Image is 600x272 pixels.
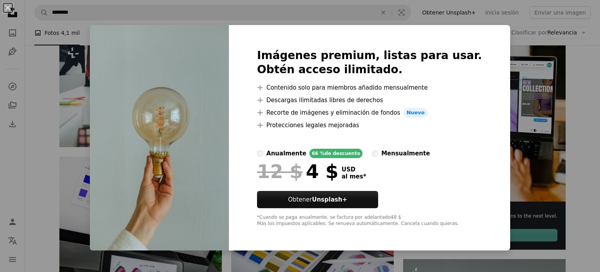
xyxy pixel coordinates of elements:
strong: Unsplash+ [312,196,347,203]
input: mensualmente [372,150,378,157]
li: Recorte de imágenes y eliminación de fondos [257,108,482,117]
span: 12 $ [257,161,303,182]
div: *Cuando se paga anualmente, se factura por adelantado 48 $ Más los impuestos aplicables. Se renue... [257,214,482,227]
h2: Imágenes premium, listas para usar. Obtén acceso ilimitado. [257,49,482,77]
li: Protecciones legales mejoradas [257,121,482,130]
div: 4 $ [257,161,338,182]
button: ObtenerUnsplash+ [257,191,378,208]
div: 66 % de descuento [309,149,362,158]
div: mensualmente [381,149,430,158]
span: USD [341,166,366,173]
li: Contenido solo para miembros añadido mensualmente [257,83,482,92]
img: premium_photo-1676750395664-3ac0783ae2c2 [90,25,229,250]
span: al mes * [341,173,366,180]
li: Descargas ilimitadas libres de derechos [257,95,482,105]
span: Nuevo [404,108,428,117]
div: anualmente [266,149,306,158]
input: anualmente66 %de descuento [257,150,263,157]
